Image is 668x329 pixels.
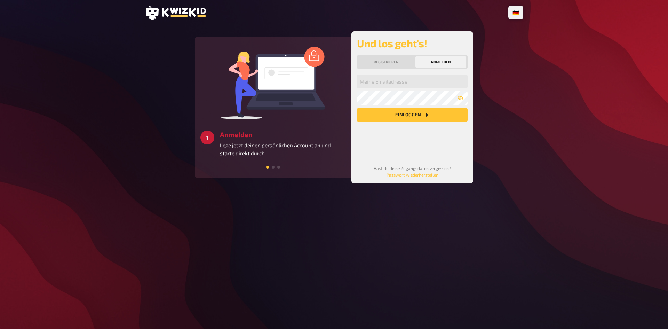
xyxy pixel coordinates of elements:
[357,75,468,88] input: Meine Emailadresse
[357,37,468,49] h2: Und los geht's!
[221,46,325,119] img: log in
[510,7,522,18] li: 🇩🇪
[358,56,414,68] button: Registrieren
[357,108,468,122] button: Einloggen
[374,166,451,177] small: Hast du deine Zugangsdaten vergessen?
[220,131,346,139] h3: Anmelden
[387,172,438,177] a: Passwort wiederherstellen
[415,56,466,68] button: Anmelden
[220,141,346,157] p: Lege jetzt deinen persönlichen Account an und starte direkt durch.
[200,131,214,144] div: 1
